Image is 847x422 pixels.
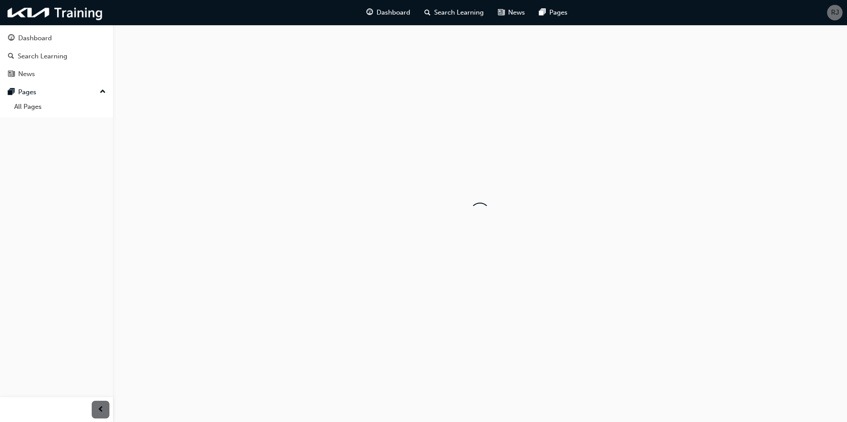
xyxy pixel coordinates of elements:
button: Pages [4,84,109,100]
div: Dashboard [18,33,52,43]
span: news-icon [498,7,505,18]
a: guage-iconDashboard [359,4,417,22]
div: News [18,69,35,79]
div: Search Learning [18,51,67,61]
span: pages-icon [8,88,15,96]
a: All Pages [11,100,109,114]
a: News [4,66,109,82]
span: prev-icon [97,404,104,415]
span: search-icon [8,53,14,61]
span: news-icon [8,70,15,78]
span: Search Learning [434,8,484,18]
span: guage-icon [366,7,373,18]
span: News [508,8,525,18]
a: Dashboard [4,30,109,46]
span: pages-icon [539,7,546,18]
a: Search Learning [4,48,109,65]
div: Pages [18,87,36,97]
span: search-icon [424,7,431,18]
img: kia-training [4,4,106,22]
button: DashboardSearch LearningNews [4,28,109,84]
span: guage-icon [8,35,15,42]
a: news-iconNews [491,4,532,22]
span: Dashboard [377,8,410,18]
a: search-iconSearch Learning [417,4,491,22]
span: Pages [549,8,567,18]
a: pages-iconPages [532,4,575,22]
button: RJ [827,5,843,20]
span: RJ [831,8,839,18]
span: up-icon [100,86,106,98]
